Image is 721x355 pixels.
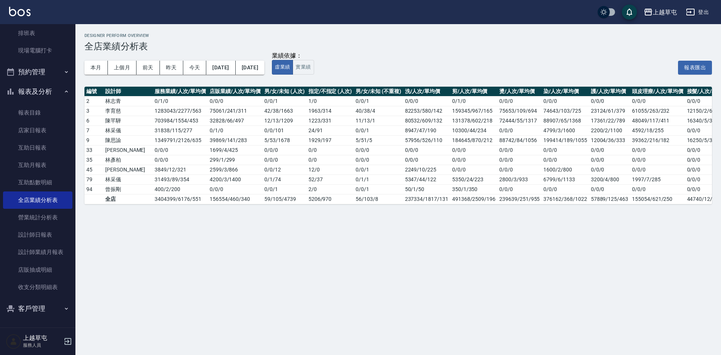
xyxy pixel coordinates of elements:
a: 店家日報表 [3,122,72,139]
th: 編號 [84,87,103,96]
td: 林采儀 [103,125,153,135]
td: 12 / 13 / 1209 [262,116,306,125]
td: 24 / 91 [307,125,354,135]
td: 1349791 / 2126 / 635 [153,135,207,145]
td: 0/0/0 [630,145,685,155]
td: 33 [84,145,103,155]
button: [DATE] [206,61,235,75]
th: 指定/不指定 (人次) [307,87,354,96]
td: 35 [84,155,103,165]
td: 0 / 0 / 101 [262,125,306,135]
td: 4799/3/1600 [542,125,589,135]
td: 全店 [103,194,153,204]
td: 林采儀 [103,174,153,184]
td: 10300/44/234 [450,125,497,135]
td: 2 [84,96,103,106]
td: 8947/47/190 [403,125,450,135]
td: 94 [84,184,103,194]
td: 0/0/0 [497,165,542,174]
td: 50/1/50 [403,184,450,194]
td: 0 / 1 / 74 [262,174,306,184]
td: 0 / 0 / 1 [262,96,306,106]
a: 店販抽成明細 [3,261,72,278]
td: 155054/621/250 [630,194,685,204]
td: [PERSON_NAME] [103,145,153,155]
td: 159345/967/165 [450,106,497,116]
td: 0/0/0 [497,155,542,165]
td: 199414/189/1055 [542,135,589,145]
button: 昨天 [160,61,183,75]
td: 7 [84,125,103,135]
a: 設計師業績月報表 [3,243,72,261]
td: 5350/24/223 [450,174,497,184]
td: 0 / 0 / 0 [208,184,262,194]
td: 0/0/0 [589,96,630,106]
td: 184645/870/212 [450,135,497,145]
a: 現場電腦打卡 [3,42,72,59]
td: 12 / 0 [307,165,354,174]
td: 1963 / 314 [307,106,354,116]
td: 88907/65/1368 [542,116,589,125]
td: 0 / 1 / 1 [354,174,403,184]
td: 6 [84,116,103,125]
td: 5347/44/122 [403,174,450,184]
h2: Designer Perform Overview [84,33,712,38]
td: 4592/18/255 [630,125,685,135]
th: 洗/人次/單均價 [403,87,450,96]
td: 61055/263/232 [630,106,685,116]
td: 0/0/0 [450,145,497,155]
a: 營業統計分析表 [3,209,72,226]
button: [DATE] [236,61,264,75]
td: 75653/109/694 [497,106,542,116]
td: 48049/117/411 [630,116,685,125]
td: 11 / 13 / 1 [354,116,403,125]
td: 82253/580/142 [403,106,450,116]
td: 2 / 0 [307,184,354,194]
td: 299 / 1 / 299 [208,155,262,165]
td: 23124/61/379 [589,106,630,116]
td: 57956/526/110 [403,135,450,145]
td: 0/0/0 [450,165,497,174]
td: 9 [84,135,103,145]
td: 80532/609/132 [403,116,450,125]
a: 互助日報表 [3,139,72,156]
td: 0 / 0 / 0 [153,145,207,155]
td: 45 [84,165,103,174]
td: 0/1/0 [450,96,497,106]
th: 染/人次/單均價 [542,87,589,96]
td: 0/0/0 [589,145,630,155]
a: 排班表 [3,24,72,42]
button: 前天 [137,61,160,75]
th: 男/女/未知 (人次) [262,87,306,96]
td: 0 / 0 / 1 [354,96,403,106]
th: 護/人次/單均價 [589,87,630,96]
a: 設計師日報表 [3,226,72,243]
td: 0/0/0 [630,96,685,106]
td: 0/0/0 [450,155,497,165]
td: 0 / 0 / 1 [354,125,403,135]
a: 收支分類明細表 [3,278,72,296]
button: 實業績 [293,60,314,75]
img: Logo [9,7,31,16]
td: 0/0/0 [630,155,685,165]
td: 0/0/0 [589,184,630,194]
td: 0 / 0 / 0 [354,145,403,155]
th: 剪/人次/單均價 [450,87,497,96]
button: 上個月 [108,61,137,75]
td: 239639/251/955 [497,194,542,204]
td: 59 / 105 / 4739 [262,194,306,204]
a: 互助點數明細 [3,174,72,191]
td: 5206 / 970 [307,194,354,204]
td: 32828 / 66 / 497 [208,116,262,125]
td: 0/0/0 [403,145,450,155]
td: 131378/602/218 [450,116,497,125]
td: 12004/36/333 [589,135,630,145]
th: 燙/人次/單均價 [497,87,542,96]
td: 75061 / 241 / 311 [208,106,262,116]
td: 56 / 103 / 8 [354,194,403,204]
td: 林彥柏 [103,155,153,165]
td: 5 / 51 / 5 [354,135,403,145]
td: 0 / 1 / 0 [153,96,207,106]
th: 服務業績/人次/單均價 [153,87,207,96]
td: 1223 / 331 [307,116,354,125]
